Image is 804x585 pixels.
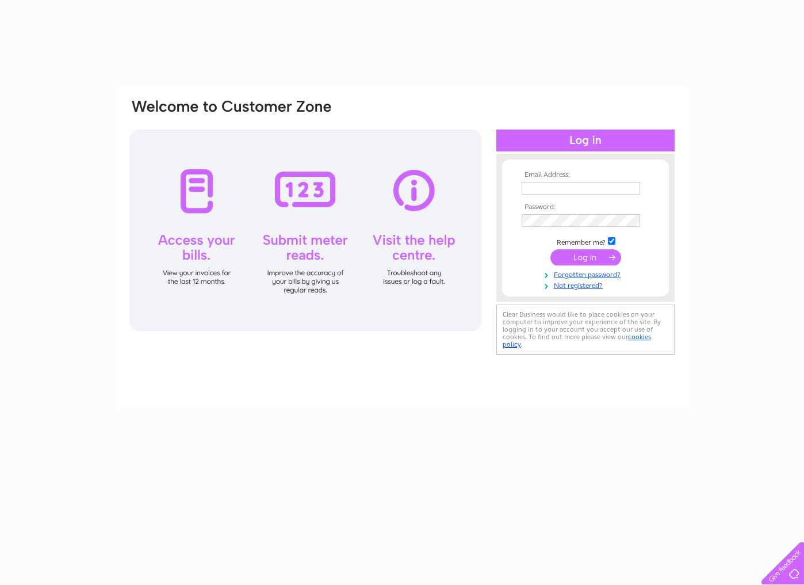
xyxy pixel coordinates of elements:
[519,203,652,211] th: Password:
[503,333,651,348] a: cookies policy
[519,171,652,179] th: Email Address:
[519,235,652,247] td: Remember me?
[550,249,621,265] input: Submit
[522,268,652,279] a: Forgotten password?
[496,305,675,355] div: Clear Business would like to place cookies on your computer to improve your experience of the sit...
[522,279,652,290] a: Not registered?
